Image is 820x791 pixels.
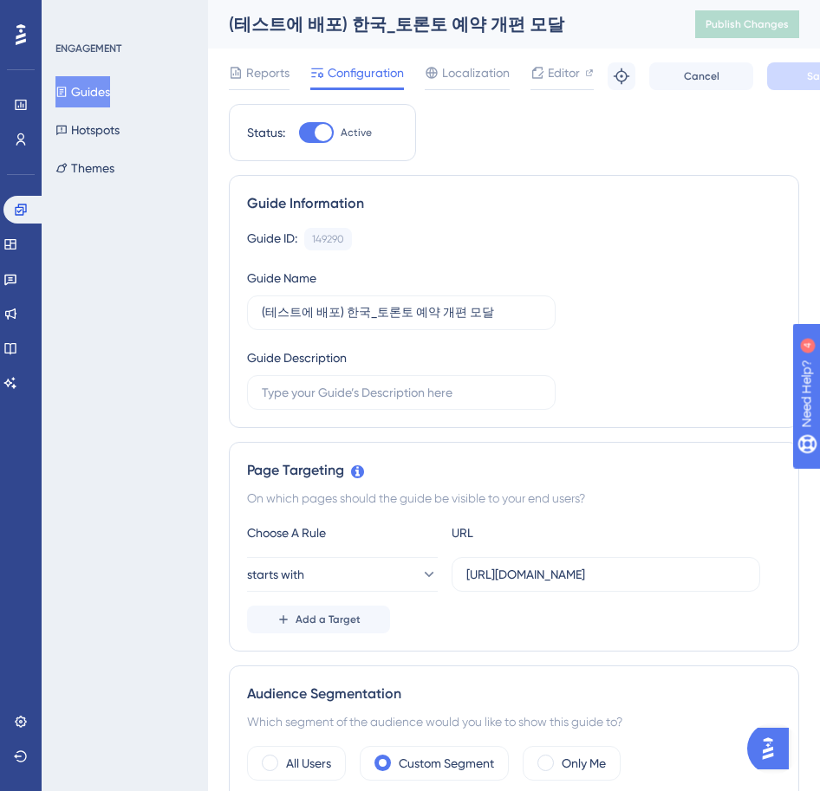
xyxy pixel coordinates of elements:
[247,522,438,543] div: Choose A Rule
[247,228,297,250] div: Guide ID:
[247,606,390,633] button: Add a Target
[262,303,541,322] input: Type your Guide’s Name here
[399,753,494,774] label: Custom Segment
[296,613,361,626] span: Add a Target
[341,126,372,139] span: Active
[55,42,121,55] div: ENGAGEMENT
[55,76,110,107] button: Guides
[262,383,541,402] input: Type your Guide’s Description here
[548,62,580,83] span: Editor
[747,723,799,775] iframe: UserGuiding AI Assistant Launcher
[442,62,510,83] span: Localization
[649,62,753,90] button: Cancel
[562,753,606,774] label: Only Me
[247,711,781,732] div: Which segment of the audience would you like to show this guide to?
[229,12,652,36] div: (테스트에 배포) 한국_토론토 예약 개편 모달
[247,564,304,585] span: starts with
[247,193,781,214] div: Guide Information
[286,753,331,774] label: All Users
[466,565,745,584] input: yourwebsite.com/path
[41,4,108,25] span: Need Help?
[247,268,316,289] div: Guide Name
[695,10,799,38] button: Publish Changes
[55,152,114,184] button: Themes
[452,522,642,543] div: URL
[120,9,126,23] div: 4
[247,557,438,592] button: starts with
[684,69,719,83] span: Cancel
[328,62,404,83] span: Configuration
[247,347,347,368] div: Guide Description
[312,232,344,246] div: 149290
[246,62,290,83] span: Reports
[247,684,781,704] div: Audience Segmentation
[247,488,781,509] div: On which pages should the guide be visible to your end users?
[247,460,781,481] div: Page Targeting
[55,114,120,146] button: Hotspots
[247,122,285,143] div: Status:
[706,17,789,31] span: Publish Changes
